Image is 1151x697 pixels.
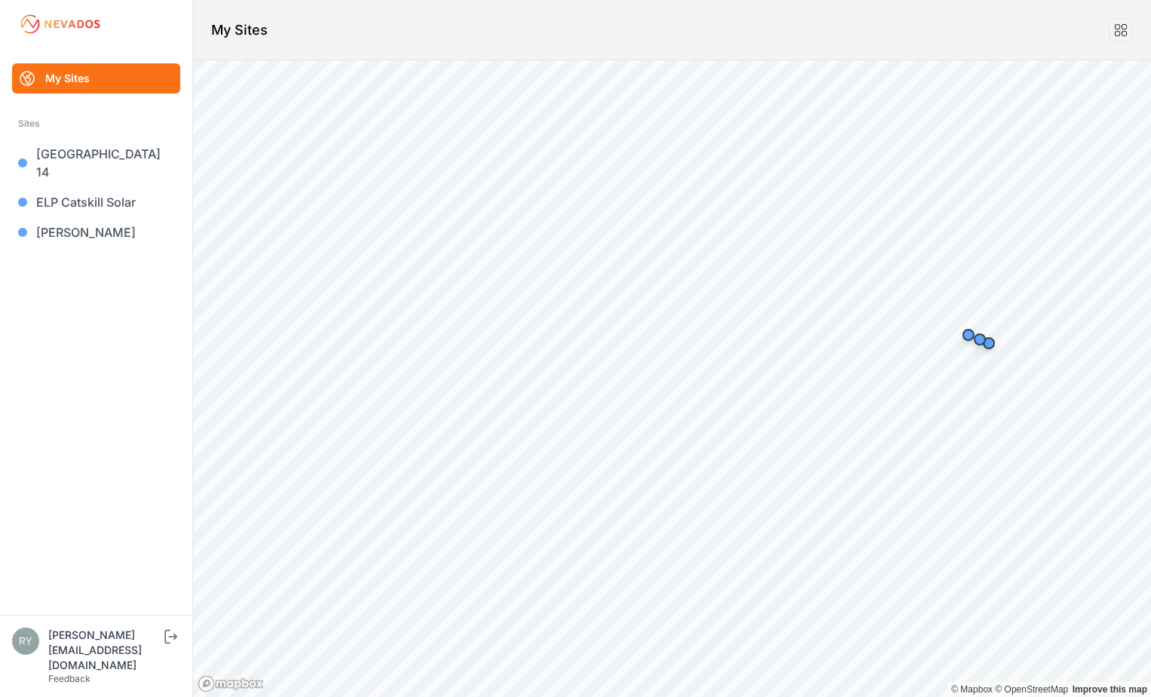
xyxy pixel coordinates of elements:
[995,684,1068,695] a: OpenStreetMap
[18,12,103,36] img: Nevados
[12,187,180,217] a: ELP Catskill Solar
[193,60,1151,697] canvas: Map
[953,320,984,350] div: Map marker
[48,628,161,673] div: [PERSON_NAME][EMAIL_ADDRESS][DOMAIN_NAME]
[12,63,180,94] a: My Sites
[48,673,91,684] a: Feedback
[965,324,995,355] div: Map marker
[198,675,264,692] a: Mapbox logo
[18,115,174,133] div: Sites
[211,20,268,41] h1: My Sites
[951,684,993,695] a: Mapbox
[1073,684,1147,695] a: Map feedback
[12,217,180,247] a: [PERSON_NAME]
[12,628,39,655] img: ryan@bullrockcorp.com
[12,139,180,187] a: [GEOGRAPHIC_DATA] 14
